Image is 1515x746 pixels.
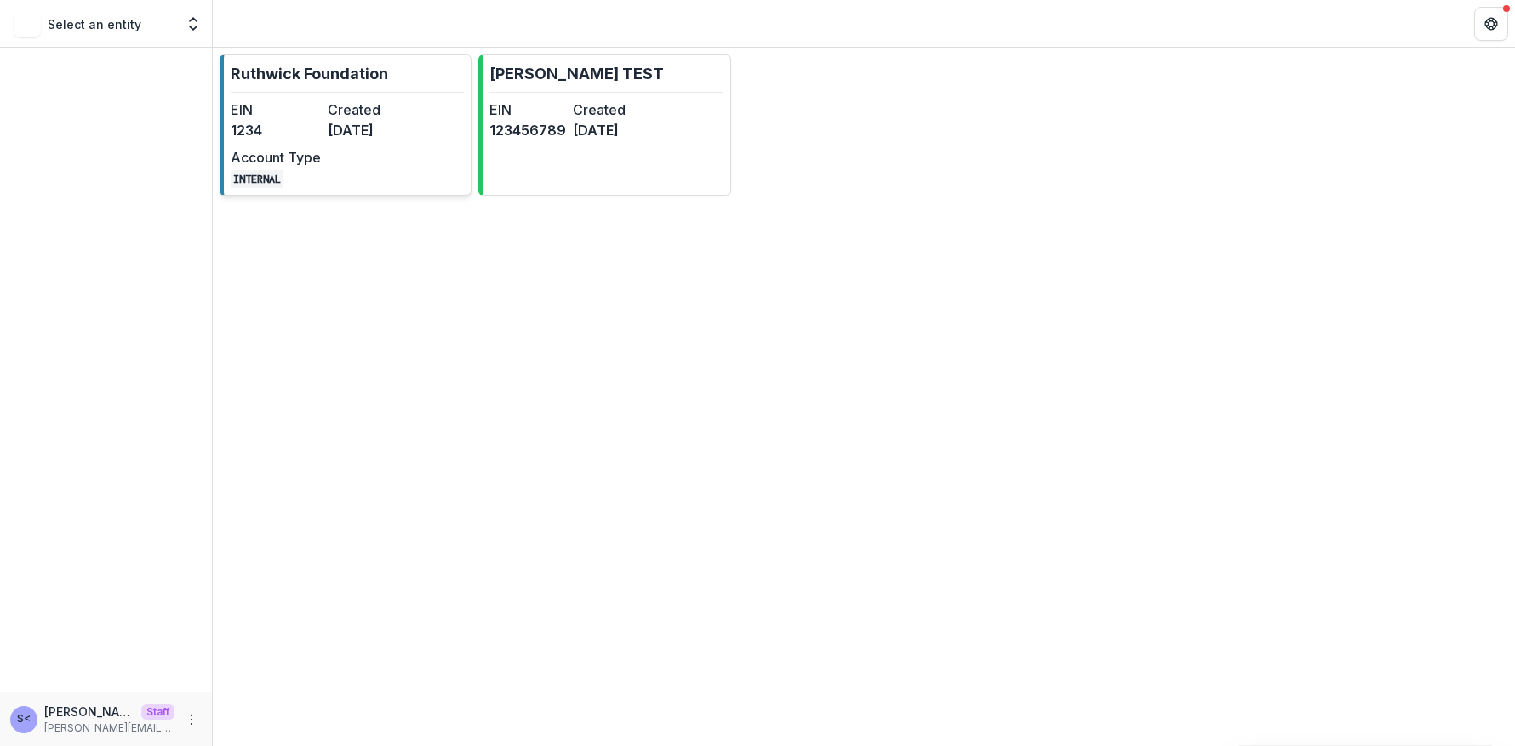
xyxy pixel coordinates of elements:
dt: EIN [231,100,321,120]
dd: 123456789 [489,120,566,140]
a: Ruthwick FoundationEIN1234Created[DATE]Account TypeINTERNAL [220,54,472,196]
p: [PERSON_NAME] TEST [489,62,664,85]
p: Ruthwick Foundation [231,62,388,85]
p: [PERSON_NAME][EMAIL_ADDRESS][DOMAIN_NAME] [44,720,174,736]
p: Staff [141,704,174,720]
img: Select an entity [14,10,41,37]
dd: 1234 [231,120,321,140]
dt: Created [328,100,418,120]
p: Select an entity [48,15,141,33]
a: [PERSON_NAME] TESTEIN123456789Created[DATE] [478,54,730,196]
p: [PERSON_NAME] <[PERSON_NAME][EMAIL_ADDRESS][DOMAIN_NAME]> [44,703,134,720]
dd: [DATE] [328,120,418,140]
code: INTERNAL [231,170,283,188]
dt: Account Type [231,147,321,168]
dt: Created [573,100,649,120]
button: Open entity switcher [181,7,205,41]
div: Sammy <sammy@trytemelio.com> [17,714,31,725]
button: Get Help [1474,7,1508,41]
dd: [DATE] [573,120,649,140]
dt: EIN [489,100,566,120]
button: More [181,709,202,730]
